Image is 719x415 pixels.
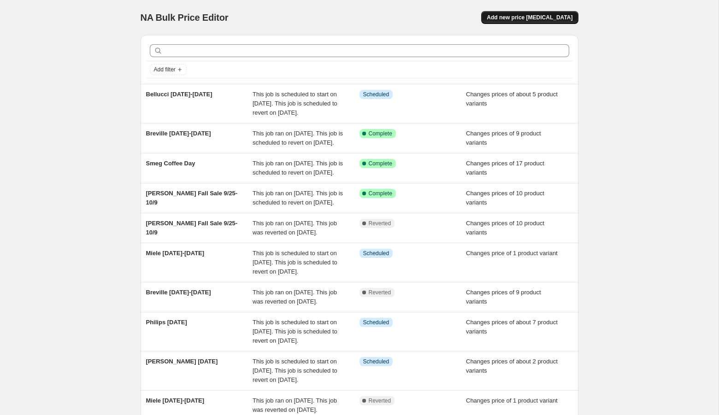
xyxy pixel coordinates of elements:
span: Reverted [369,289,391,296]
span: Scheduled [363,358,389,365]
span: Complete [369,190,392,197]
span: This job ran on [DATE]. This job was reverted on [DATE]. [253,220,337,236]
span: This job is scheduled to start on [DATE]. This job is scheduled to revert on [DATE]. [253,250,337,275]
button: Add new price [MEDICAL_DATA] [481,11,578,24]
span: NA Bulk Price Editor [141,12,229,23]
span: Changes prices of 17 product variants [466,160,544,176]
span: Breville [DATE]-[DATE] [146,130,211,137]
span: Add new price [MEDICAL_DATA] [487,14,572,21]
span: Changes prices of 10 product variants [466,190,544,206]
button: Add filter [150,64,187,75]
span: This job ran on [DATE]. This job is scheduled to revert on [DATE]. [253,130,343,146]
span: Complete [369,130,392,137]
span: This job ran on [DATE]. This job was reverted on [DATE]. [253,397,337,413]
span: [PERSON_NAME] Fall Sale 9/25-10/9 [146,190,238,206]
span: This job is scheduled to start on [DATE]. This job is scheduled to revert on [DATE]. [253,319,337,344]
span: Scheduled [363,319,389,326]
span: Changes prices of about 5 product variants [466,91,558,107]
span: Add filter [154,66,176,73]
span: [PERSON_NAME] [DATE] [146,358,218,365]
span: Changes price of 1 product variant [466,250,558,257]
span: This job ran on [DATE]. This job is scheduled to revert on [DATE]. [253,160,343,176]
span: Bellucci [DATE]-[DATE] [146,91,212,98]
span: Changes prices of about 7 product variants [466,319,558,335]
span: Miele [DATE]-[DATE] [146,250,205,257]
span: Scheduled [363,250,389,257]
span: Reverted [369,220,391,227]
span: Smeg Coffee Day [146,160,195,167]
span: Miele [DATE]-[DATE] [146,397,205,404]
span: This job ran on [DATE]. This job was reverted on [DATE]. [253,289,337,305]
span: Breville [DATE]-[DATE] [146,289,211,296]
span: Complete [369,160,392,167]
span: Philips [DATE] [146,319,187,326]
span: Reverted [369,397,391,404]
span: Changes prices of 9 product variants [466,130,541,146]
span: This job ran on [DATE]. This job is scheduled to revert on [DATE]. [253,190,343,206]
span: Changes prices of about 2 product variants [466,358,558,374]
span: This job is scheduled to start on [DATE]. This job is scheduled to revert on [DATE]. [253,91,337,116]
span: Changes prices of 10 product variants [466,220,544,236]
span: [PERSON_NAME] Fall Sale 9/25-10/9 [146,220,238,236]
span: Changes prices of 9 product variants [466,289,541,305]
span: Scheduled [363,91,389,98]
span: This job is scheduled to start on [DATE]. This job is scheduled to revert on [DATE]. [253,358,337,383]
span: Changes price of 1 product variant [466,397,558,404]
